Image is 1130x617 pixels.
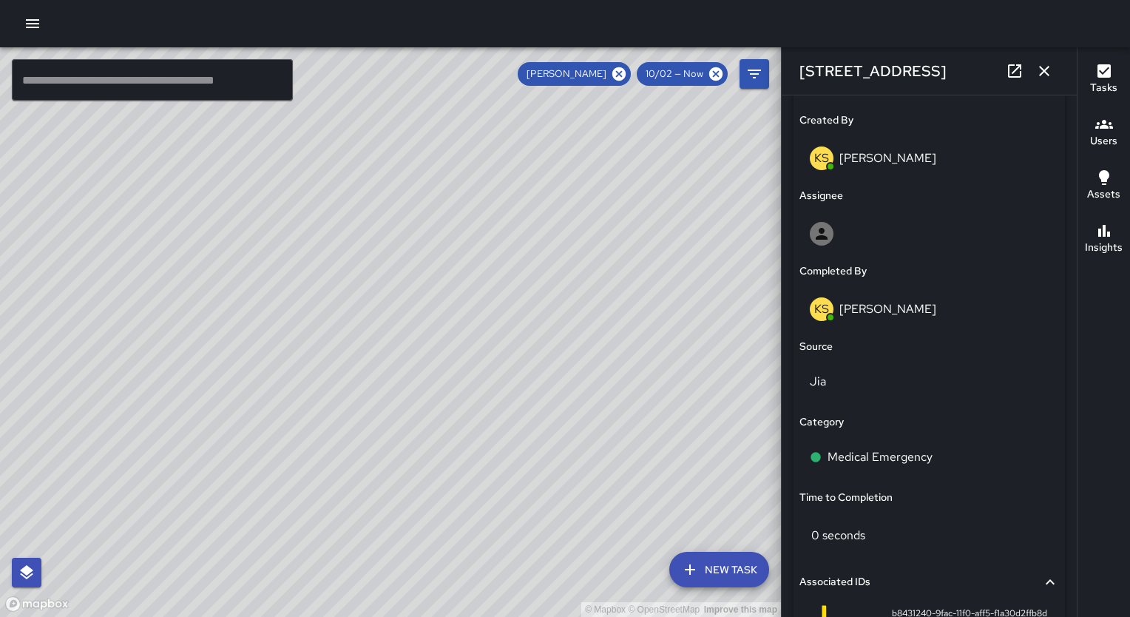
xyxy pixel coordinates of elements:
[799,112,853,129] h6: Created By
[740,59,769,89] button: Filters
[811,527,865,543] p: 0 seconds
[1077,160,1130,213] button: Assets
[799,490,893,506] h6: Time to Completion
[637,62,728,86] div: 10/02 — Now
[1090,133,1117,149] h6: Users
[810,373,1049,391] p: Jia
[799,339,833,355] h6: Source
[799,59,947,83] h6: [STREET_ADDRESS]
[839,150,936,166] p: [PERSON_NAME]
[814,300,829,318] p: KS
[799,565,1059,599] button: Associated IDs
[1087,186,1120,203] h6: Assets
[814,149,829,167] p: KS
[1077,53,1130,107] button: Tasks
[1085,240,1123,256] h6: Insights
[669,552,769,587] button: New Task
[839,301,936,317] p: [PERSON_NAME]
[799,188,843,204] h6: Assignee
[518,67,615,81] span: [PERSON_NAME]
[799,574,870,590] h6: Associated IDs
[799,414,844,431] h6: Category
[1090,80,1117,96] h6: Tasks
[799,263,867,280] h6: Completed By
[828,448,933,466] p: Medical Emergency
[637,67,712,81] span: 10/02 — Now
[1077,213,1130,266] button: Insights
[518,62,631,86] div: [PERSON_NAME]
[1077,107,1130,160] button: Users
